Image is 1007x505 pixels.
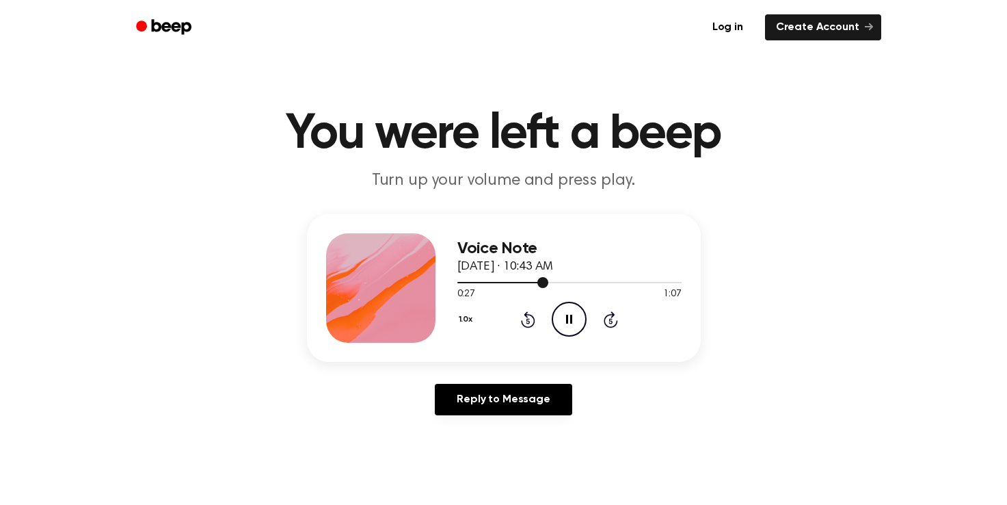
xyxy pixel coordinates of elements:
[241,170,766,192] p: Turn up your volume and press play.
[126,14,204,41] a: Beep
[457,308,478,331] button: 1.0x
[663,287,681,302] span: 1:07
[457,261,553,273] span: [DATE] · 10:43 AM
[154,109,854,159] h1: You were left a beep
[435,384,572,415] a: Reply to Message
[765,14,881,40] a: Create Account
[457,287,475,302] span: 0:27
[457,239,682,258] h3: Voice Note
[699,12,757,43] a: Log in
